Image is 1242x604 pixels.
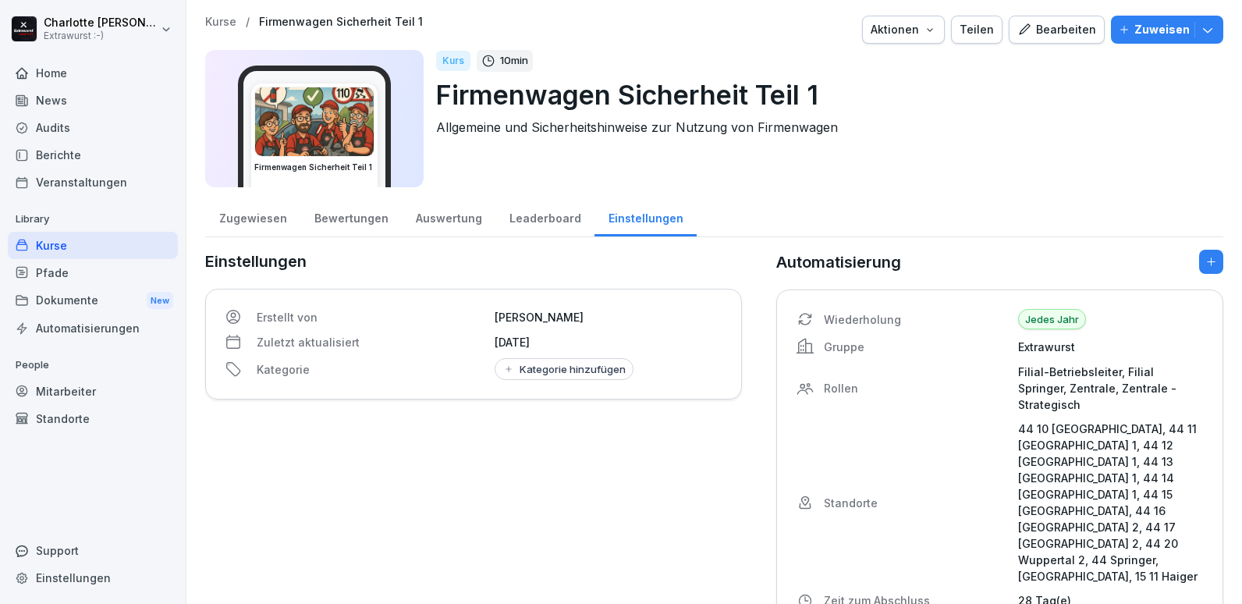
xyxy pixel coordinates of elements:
a: Veranstaltungen [8,169,178,196]
p: Einstellungen [205,250,742,273]
a: Auswertung [402,197,495,236]
p: Jedes Jahr [1018,309,1086,329]
p: Zuletzt aktualisiert [257,334,484,350]
a: Kurse [8,232,178,259]
button: Kategorie hinzufügen [495,358,633,380]
div: New [147,292,173,310]
a: Berichte [8,141,178,169]
a: Automatisierungen [8,314,178,342]
a: Kurse [205,16,236,29]
div: Support [8,537,178,564]
a: Audits [8,114,178,141]
p: Filial-Betriebsleiter, Filial Springer, Zentrale, Zentrale - Strategisch [1018,364,1204,413]
a: Home [8,59,178,87]
div: Bearbeiten [1017,21,1096,38]
a: Firmenwagen Sicherheit Teil 1 [259,16,423,29]
a: Leaderboard [495,197,594,236]
a: DokumenteNew [8,286,178,315]
p: 44 10 [GEOGRAPHIC_DATA], 44 11 [GEOGRAPHIC_DATA] 1, 44 12 [GEOGRAPHIC_DATA] 1, 44 13 [GEOGRAPHIC_... [1018,421,1204,584]
p: Zuweisen [1134,21,1190,38]
div: Aktionen [871,21,936,38]
button: Bearbeiten [1009,16,1105,44]
p: / [246,16,250,29]
p: People [8,353,178,378]
p: Wiederholung [824,311,1010,328]
p: 10 min [500,53,528,69]
a: Standorte [8,405,178,432]
div: Teilen [960,21,994,38]
p: Allgemeine und Sicherheitshinweise zur Nutzung von Firmenwagen [436,118,1211,137]
a: Einstellungen [8,564,178,592]
p: Automatisierung [776,250,901,274]
a: Pfade [8,259,178,286]
div: Kurs [436,51,470,71]
button: Aktionen [862,16,945,44]
a: Einstellungen [594,197,697,236]
p: Gruppe [824,339,1010,355]
a: News [8,87,178,114]
p: Extrawurst [1018,339,1204,355]
button: Teilen [951,16,1002,44]
p: Library [8,207,178,232]
img: rbce8fwglkn6joos2pgg3nb5.png [255,87,374,156]
p: Charlotte [PERSON_NAME] [44,16,158,30]
a: Mitarbeiter [8,378,178,405]
p: Erstellt von [257,309,484,325]
p: [DATE] [495,334,722,350]
a: Zugewiesen [205,197,300,236]
div: Kategorie hinzufügen [502,363,626,375]
p: Kategorie [257,361,484,378]
p: Rollen [824,380,1010,396]
div: Dokumente [8,286,178,315]
a: Bewertungen [300,197,402,236]
p: Firmenwagen Sicherheit Teil 1 [436,75,1211,115]
p: Standorte [824,495,1010,511]
p: [PERSON_NAME] [495,309,722,325]
button: Zuweisen [1111,16,1223,44]
h3: Firmenwagen Sicherheit Teil 1 [254,162,374,173]
p: Extrawurst :-) [44,30,158,41]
